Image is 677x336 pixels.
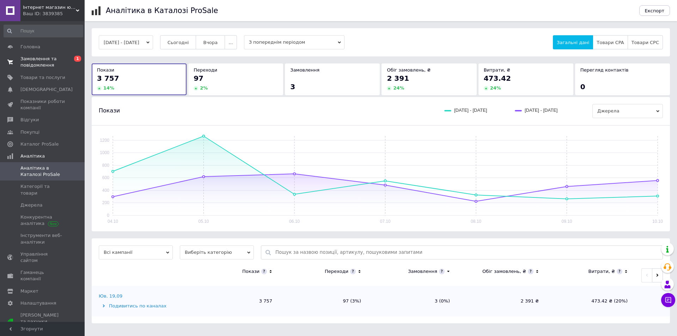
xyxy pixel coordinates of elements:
[160,35,196,49] button: Сьогодні
[20,117,39,123] span: Відгуки
[20,141,59,147] span: Каталог ProSale
[482,268,526,275] div: Обіг замовлень, ₴
[279,286,368,316] td: 97 (3%)
[225,35,237,49] button: ...
[20,269,65,282] span: Гаманець компанії
[380,219,390,224] text: 07.10
[20,44,40,50] span: Головна
[275,246,659,259] input: Пошук за назвою позиції, артикулу, пошуковими запитами
[471,219,481,224] text: 08.10
[588,268,615,275] div: Витрати, ₴
[20,232,65,245] span: Інструменти веб-аналітики
[580,83,585,91] span: 0
[645,8,665,13] span: Експорт
[103,85,114,91] span: 14 %
[20,86,73,93] span: [DEMOGRAPHIC_DATA]
[102,163,109,168] text: 800
[387,67,431,73] span: Обіг замовлень, ₴
[639,5,670,16] button: Експорт
[652,219,663,224] text: 10.10
[592,104,663,118] span: Джерела
[20,74,65,81] span: Товари та послуги
[20,202,42,208] span: Джерела
[490,85,501,91] span: 24 %
[99,245,173,259] span: Всі кампанії
[194,74,203,83] span: 97
[290,83,295,91] span: 3
[190,286,279,316] td: 3 757
[99,293,122,299] div: Юв. 19,09
[408,268,437,275] div: Замовлення
[546,286,635,316] td: 473.42 ₴ (20%)
[393,85,404,91] span: 24 %
[553,35,593,49] button: Загальні дані
[20,288,38,294] span: Маркет
[561,219,572,224] text: 09.10
[20,98,65,111] span: Показники роботи компанії
[457,286,546,316] td: 2 391 ₴
[20,56,65,68] span: Замовлення та повідомлення
[368,286,457,316] td: 3 (0%)
[198,219,209,224] text: 05.10
[203,40,218,45] span: Вчора
[4,25,83,37] input: Пошук
[20,300,56,306] span: Налаштування
[593,35,628,49] button: Товари CPA
[23,11,85,17] div: Ваш ID: 3839385
[99,35,153,49] button: [DATE] - [DATE]
[20,165,65,178] span: Аналітика в Каталозі ProSale
[20,153,45,159] span: Аналітика
[228,40,233,45] span: ...
[100,150,109,155] text: 1000
[242,268,260,275] div: Покази
[97,74,119,83] span: 3 757
[484,67,511,73] span: Витрати, ₴
[102,175,109,180] text: 600
[325,268,348,275] div: Переходи
[632,40,659,45] span: Товари CPC
[23,4,76,11] span: Інтернет магазин ювелірних прикрас
[102,200,109,205] text: 200
[661,293,675,307] button: Чат з покупцем
[108,219,118,224] text: 04.10
[289,219,300,224] text: 06.10
[20,312,65,331] span: [PERSON_NAME] та рахунки
[628,35,663,49] button: Товари CPC
[20,214,65,227] span: Конкурентна аналітика
[99,107,120,115] span: Покази
[20,129,39,135] span: Покупці
[484,74,511,83] span: 473.42
[20,251,65,264] span: Управління сайтом
[180,245,254,259] span: Виберіть категорію
[107,213,109,218] text: 0
[97,67,114,73] span: Покази
[557,40,589,45] span: Загальні дані
[387,74,409,83] span: 2 391
[194,67,217,73] span: Переходи
[99,303,189,309] div: Подивитись по каналах
[74,56,81,62] span: 1
[102,188,109,193] text: 400
[200,85,208,91] span: 2 %
[597,40,624,45] span: Товари CPA
[244,35,344,49] span: З попереднім періодом
[196,35,225,49] button: Вчора
[100,138,109,143] text: 1200
[580,67,629,73] span: Перегляд контактів
[106,6,218,15] h1: Аналітика в Каталозі ProSale
[167,40,189,45] span: Сьогодні
[20,183,65,196] span: Категорії та товари
[290,67,319,73] span: Замовлення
